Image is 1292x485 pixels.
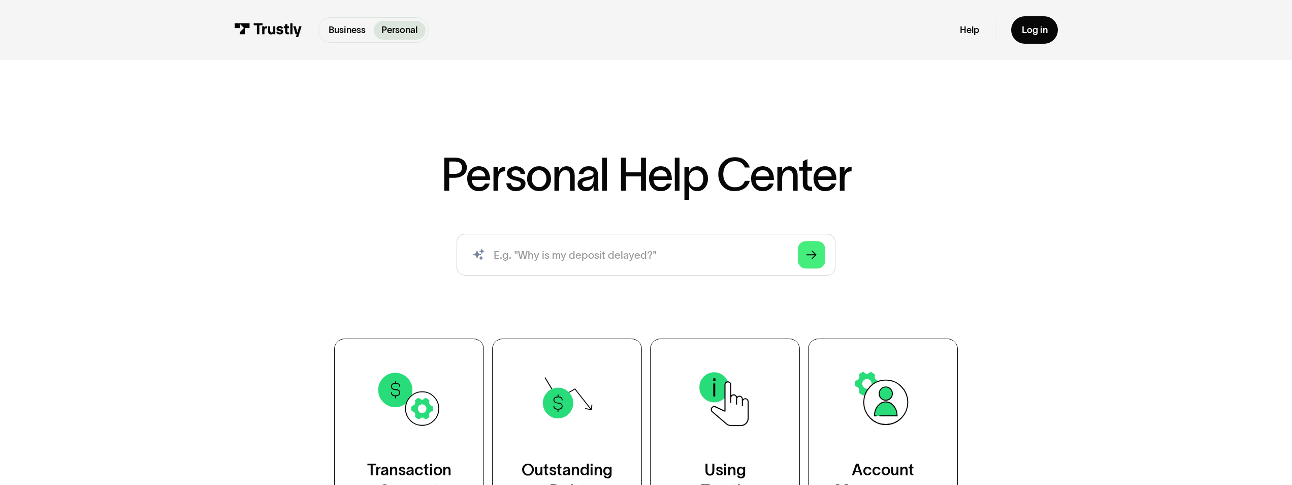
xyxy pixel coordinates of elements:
[329,23,366,37] p: Business
[441,151,851,197] h1: Personal Help Center
[1011,16,1058,44] a: Log in
[374,21,426,40] a: Personal
[234,23,302,37] img: Trustly Logo
[457,234,836,276] input: search
[381,23,417,37] p: Personal
[1022,24,1048,36] div: Log in
[457,234,836,276] form: Search
[321,21,374,40] a: Business
[960,24,979,36] a: Help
